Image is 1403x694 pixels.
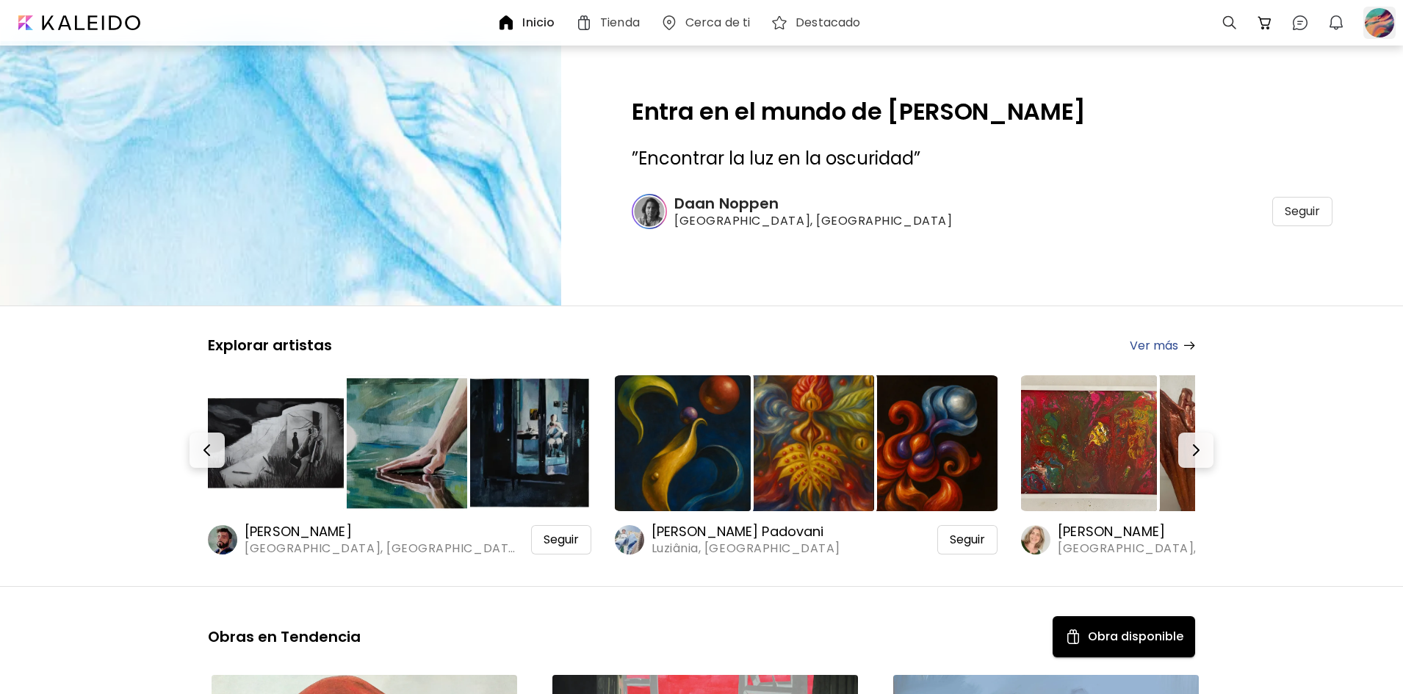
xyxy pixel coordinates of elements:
div: Seguir [531,525,591,554]
h6: [PERSON_NAME] [1058,523,1333,541]
button: Next-button [1178,433,1213,468]
div: Seguir [1272,197,1332,226]
h6: Daan Noppen [674,194,976,213]
img: https://cdn.kaleido.art/CDN/Artwork/97840/Thumbnail/large.webp?updated=427385 [208,375,344,511]
button: Available ArtObra disponible [1053,616,1195,657]
a: Tienda [575,14,646,32]
img: https://cdn.kaleido.art/CDN/Artwork/175445/Thumbnail/medium.webp?updated=777602 [862,375,998,511]
img: Prev-button [198,441,216,459]
button: Prev-button [190,433,225,468]
img: Next-button [1187,441,1205,459]
img: https://cdn.kaleido.art/CDN/Artwork/175444/Thumbnail/large.webp?updated=777599 [1021,375,1157,511]
span: Encontrar la luz en la oscuridad [638,146,914,170]
span: [GEOGRAPHIC_DATA], [GEOGRAPHIC_DATA] [245,541,520,557]
div: Seguir [937,525,998,554]
a: Destacado [771,14,866,32]
h6: Cerca de ti [685,17,750,29]
img: arrow-right [1184,341,1195,350]
h3: ” ” [632,147,1332,170]
h6: Tienda [600,17,640,29]
h5: Explorar artistas [208,336,332,355]
a: Daan Noppen[GEOGRAPHIC_DATA], [GEOGRAPHIC_DATA]Seguir [632,194,1332,229]
img: https://cdn.kaleido.art/CDN/Artwork/175421/Thumbnail/medium.webp?updated=777611 [738,375,874,511]
span: Seguir [1285,204,1320,219]
h6: Destacado [796,17,860,29]
a: Ver más [1130,336,1195,355]
img: bellIcon [1327,14,1345,32]
h6: Inicio [522,17,555,29]
a: https://cdn.kaleido.art/CDN/Artwork/175446/Thumbnail/large.webp?updated=777613https://cdn.kaleido... [615,372,998,557]
h5: Obra disponible [1088,628,1183,646]
img: cart [1256,14,1274,32]
a: Inicio [497,14,560,32]
h2: Entra en el mundo de [PERSON_NAME] [632,100,1332,123]
span: Luziânia, [GEOGRAPHIC_DATA] [652,541,840,557]
img: chatIcon [1291,14,1309,32]
img: https://cdn.kaleido.art/CDN/Artwork/144303/Thumbnail/medium.webp?updated=648747 [331,375,467,511]
span: Seguir [950,532,985,547]
span: [GEOGRAPHIC_DATA], [GEOGRAPHIC_DATA] [674,213,976,229]
img: Available Art [1064,628,1082,646]
h6: [PERSON_NAME] Padovani [652,523,840,541]
button: bellIcon [1324,10,1349,35]
a: https://cdn.kaleido.art/CDN/Artwork/97840/Thumbnail/large.webp?updated=427385https://cdn.kaleido.... [208,372,591,557]
a: Cerca de ti [660,14,756,32]
img: https://cdn.kaleido.art/CDN/Artwork/175446/Thumbnail/large.webp?updated=777613 [615,375,751,511]
span: Seguir [544,532,579,547]
img: https://cdn.kaleido.art/CDN/Artwork/97841/Thumbnail/medium.webp?updated=427391 [455,375,591,511]
h5: Obras en Tendencia [208,627,361,646]
span: [GEOGRAPHIC_DATA], [GEOGRAPHIC_DATA] [1058,541,1333,557]
h6: [PERSON_NAME] [245,523,520,541]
